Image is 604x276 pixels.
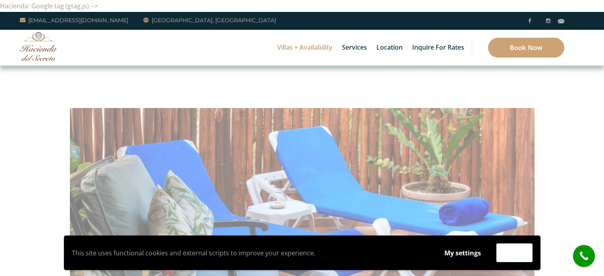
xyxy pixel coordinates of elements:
a: Location [372,30,407,66]
a: Inquire for Rates [408,30,468,66]
a: [GEOGRAPHIC_DATA], [GEOGRAPHIC_DATA] [143,15,276,25]
a: Book Now [488,38,564,58]
a: call [573,245,595,267]
button: My settings [437,244,488,262]
button: Accept [496,243,533,262]
i: call [575,247,593,265]
p: This site uses functional cookies and external scripts to improve your experience. [72,247,429,259]
img: Tripadvisor_logomark.svg [558,19,564,23]
a: Services [338,30,371,66]
a: [EMAIL_ADDRESS][DOMAIN_NAME] [20,15,128,25]
a: Villas + Availability [273,30,336,66]
img: Awesome Logo [20,32,58,61]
